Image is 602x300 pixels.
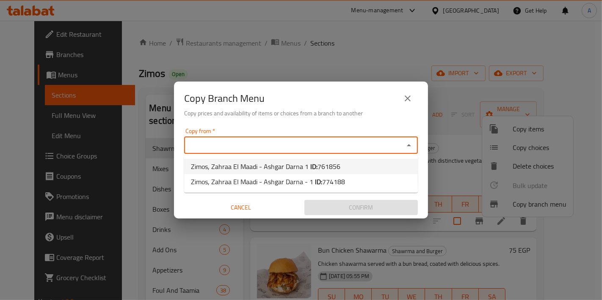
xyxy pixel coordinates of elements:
span: 774188 [322,175,345,188]
b: ID: [315,175,322,188]
button: Cancel [184,200,298,215]
span: Zimos, Zahraa El Maadi - Ashgar Darna 1 [191,161,340,172]
button: Close [403,139,415,151]
h6: Copy prices and availability of items or choices from a branch to another [184,109,418,118]
span: Cancel [188,202,294,213]
b: ID: [310,160,318,173]
button: close [398,88,418,109]
span: Zimos, Zahraa El Maadi - Ashgar Darna - 1 [191,177,345,187]
span: 761856 [318,160,340,173]
h2: Copy Branch Menu [184,92,265,105]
